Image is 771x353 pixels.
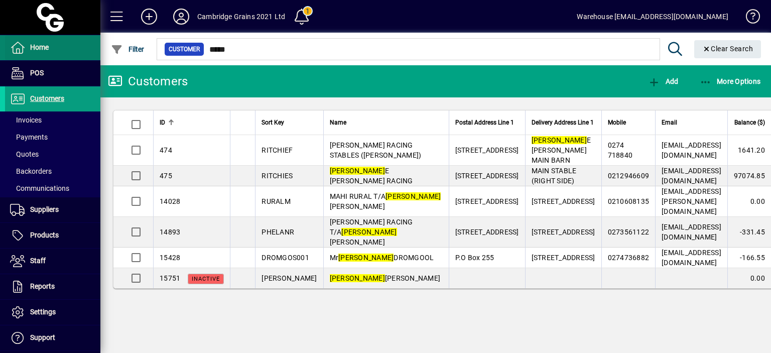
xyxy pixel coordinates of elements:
span: Home [30,43,49,51]
div: Warehouse [EMAIL_ADDRESS][DOMAIN_NAME] [577,9,728,25]
a: Invoices [5,111,100,129]
a: Suppliers [5,197,100,222]
span: MAHI RURAL T/A [PERSON_NAME] [330,192,441,210]
span: [STREET_ADDRESS] [455,228,519,236]
span: Quotes [10,150,39,158]
a: Communications [5,180,100,197]
span: [STREET_ADDRESS] [455,172,519,180]
span: 0274 718840 [608,141,633,159]
div: ID [160,117,224,128]
span: Postal Address Line 1 [455,117,514,128]
span: P.O Box 255 [455,254,494,262]
a: Knowledge Base [738,2,758,35]
span: Support [30,333,55,341]
span: [STREET_ADDRESS] [532,254,595,262]
a: POS [5,61,100,86]
span: Delivery Address Line 1 [532,117,594,128]
span: ID [160,117,165,128]
span: Invoices [10,116,42,124]
span: [PERSON_NAME] [330,274,441,282]
span: [EMAIL_ADDRESS][DOMAIN_NAME] [662,249,721,267]
a: Support [5,325,100,350]
span: Staff [30,257,46,265]
button: Clear [694,40,761,58]
span: [EMAIL_ADDRESS][PERSON_NAME][DOMAIN_NAME] [662,187,721,215]
span: [EMAIL_ADDRESS][DOMAIN_NAME] [662,223,721,241]
span: [STREET_ADDRESS] [532,197,595,205]
span: Name [330,117,346,128]
span: Products [30,231,59,239]
span: [PERSON_NAME] RACING T/A [PERSON_NAME] [330,218,413,246]
span: [PERSON_NAME] RACING STABLES ([PERSON_NAME]) [330,141,422,159]
span: [STREET_ADDRESS] [455,146,519,154]
div: Name [330,117,443,128]
em: [PERSON_NAME] [341,228,397,236]
a: Quotes [5,146,100,163]
span: Payments [10,133,48,141]
span: 0210608135 [608,197,650,205]
span: RITCHIEF [262,146,293,154]
span: 14893 [160,228,180,236]
span: Backorders [10,167,52,175]
em: [PERSON_NAME] [385,192,441,200]
span: PHELANR [262,228,294,236]
em: [PERSON_NAME] [330,274,385,282]
span: RURALM [262,197,291,205]
span: [PERSON_NAME] [262,274,317,282]
span: Suppliers [30,205,59,213]
span: Mobile [608,117,626,128]
em: [PERSON_NAME] [338,254,394,262]
span: Balance ($) [734,117,765,128]
span: 475 [160,172,172,180]
span: 15751 [160,274,180,282]
a: Home [5,35,100,60]
button: More Options [697,72,763,90]
div: Email [662,117,721,128]
button: Add [646,72,681,90]
a: Backorders [5,163,100,180]
span: Customers [30,94,64,102]
span: 15428 [160,254,180,262]
span: Sort Key [262,117,284,128]
span: Clear Search [702,45,753,53]
div: Cambridge Grains 2021 Ltd [197,9,285,25]
span: Settings [30,308,56,316]
span: Inactive [192,276,220,282]
span: Filter [111,45,145,53]
a: Reports [5,274,100,299]
button: Add [133,8,165,26]
span: Customer [169,44,200,54]
span: MAIN STABLE (RIGHT SIDE) [532,167,577,185]
a: Payments [5,129,100,146]
span: E [PERSON_NAME] RACING [330,167,413,185]
span: E [PERSON_NAME] MAIN BARN [532,136,591,164]
span: 14028 [160,197,180,205]
span: Email [662,117,677,128]
span: [EMAIL_ADDRESS][DOMAIN_NAME] [662,141,721,159]
em: [PERSON_NAME] [330,167,385,175]
button: Filter [108,40,147,58]
span: [EMAIL_ADDRESS][DOMAIN_NAME] [662,167,721,185]
span: Mr DROMGOOL [330,254,434,262]
span: RITCHIES [262,172,293,180]
div: Mobile [608,117,650,128]
span: 474 [160,146,172,154]
span: DROMGOS001 [262,254,309,262]
a: Products [5,223,100,248]
span: POS [30,69,44,77]
span: [STREET_ADDRESS] [532,228,595,236]
span: Reports [30,282,55,290]
span: 0274736882 [608,254,650,262]
a: Staff [5,249,100,274]
div: Customers [108,73,188,89]
span: Communications [10,184,69,192]
span: More Options [700,77,761,85]
span: [STREET_ADDRESS] [455,197,519,205]
span: 0273561122 [608,228,650,236]
em: [PERSON_NAME] [532,136,587,144]
span: 0212946609 [608,172,650,180]
span: Add [648,77,678,85]
button: Profile [165,8,197,26]
a: Settings [5,300,100,325]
